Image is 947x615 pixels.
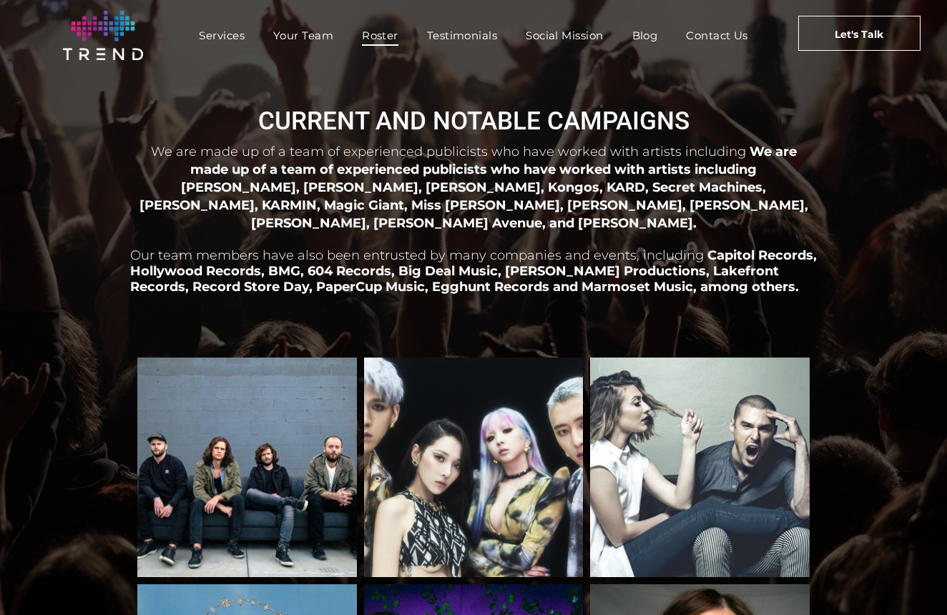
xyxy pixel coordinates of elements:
[151,144,746,159] span: We are made up of a team of experienced publicists who have worked with artists including
[835,16,883,52] span: Let's Talk
[137,358,357,577] a: Kongos
[130,247,817,295] span: Capitol Records, Hollywood Records, BMG, 604 Records, Big Deal Music, [PERSON_NAME] Productions, ...
[364,358,584,577] a: KARD
[348,25,413,46] a: Roster
[185,25,259,46] a: Services
[258,107,690,136] span: CURRENT AND NOTABLE CAMPAIGNS
[672,25,762,46] a: Contact Us
[618,25,672,46] a: Blog
[139,144,808,230] span: We are made up of a team of experienced publicists who have worked with artists including [PERSON...
[511,25,617,46] a: Social Mission
[63,11,143,60] img: logo
[413,25,511,46] a: Testimonials
[259,25,348,46] a: Your Team
[798,16,921,51] a: Let's Talk
[590,358,810,577] a: Karmin
[130,247,704,263] span: Our team members have also been entrusted by many companies and events, including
